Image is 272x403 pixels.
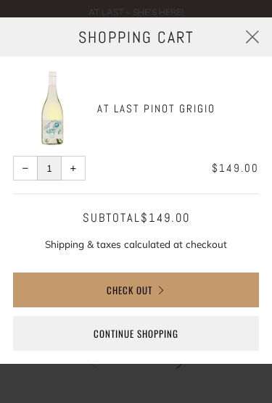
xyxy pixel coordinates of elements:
[17,207,255,229] p: Subtotal
[13,316,259,351] a: Continue shopping
[17,233,255,255] p: Shipping & taxes calculated at checkout
[37,156,62,180] input: quantity
[233,17,272,57] button: Close (Esc)
[212,161,259,175] span: $149.00
[141,210,190,225] span: $149.00
[70,165,77,172] span: +
[22,165,29,172] span: −
[97,99,259,118] a: At Last Pinot Grigio
[13,70,91,148] img: At Last Pinot Grigio
[13,273,259,307] button: Check Out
